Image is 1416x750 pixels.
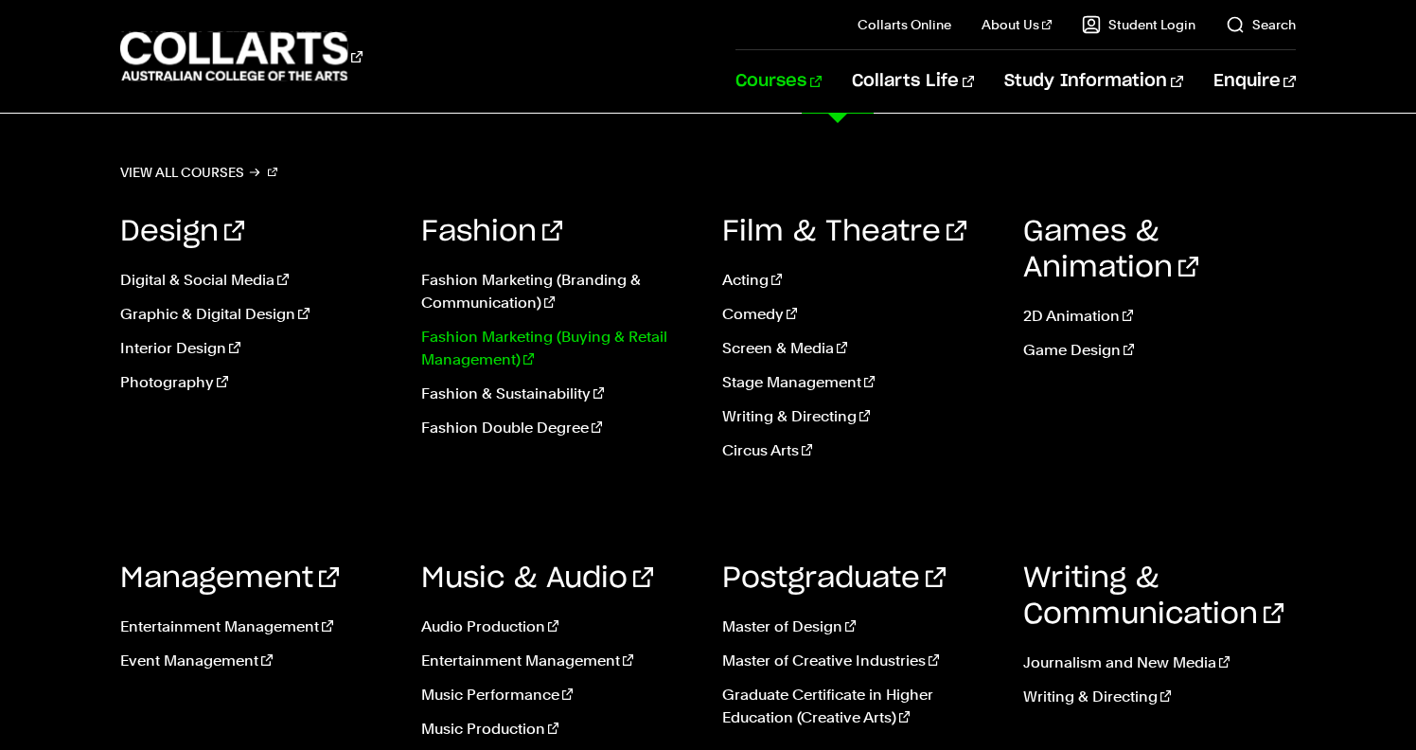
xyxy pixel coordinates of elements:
a: 2D Animation [1023,305,1296,328]
a: Event Management [120,650,393,672]
a: Graphic & Digital Design [120,303,393,326]
a: Interior Design [120,337,393,360]
a: Entertainment Management [120,616,393,638]
a: Fashion [421,218,562,246]
a: Collarts Online [858,15,951,34]
a: About Us [982,15,1052,34]
a: Circus Arts [722,439,995,462]
a: Writing & Communication [1023,564,1283,629]
a: Enquire [1213,50,1296,113]
a: Games & Animation [1023,218,1198,282]
a: View all courses [120,159,277,186]
a: Comedy [722,303,995,326]
a: Journalism and New Media [1023,652,1296,674]
a: Stage Management [722,371,995,394]
a: Management [120,564,339,593]
a: Music Performance [421,684,694,706]
a: Audio Production [421,616,694,638]
a: Photography [120,371,393,394]
a: Acting [722,269,995,292]
a: Fashion Marketing (Buying & Retail Management) [421,326,694,371]
a: Master of Design [722,616,995,638]
a: Fashion Double Degree [421,417,694,439]
a: Study Information [1004,50,1182,113]
a: Fashion Marketing (Branding & Communication) [421,269,694,314]
a: Music & Audio [421,564,653,593]
a: Fashion & Sustainability [421,383,694,405]
a: Screen & Media [722,337,995,360]
a: Digital & Social Media [120,269,393,292]
a: Game Design [1023,339,1296,362]
a: Writing & Directing [722,405,995,428]
a: Master of Creative Industries [722,650,995,672]
a: Search [1226,15,1296,34]
a: Courses [735,50,822,113]
a: Writing & Directing [1023,686,1296,708]
a: Design [120,218,244,246]
a: Student Login [1082,15,1195,34]
a: Music Production [421,718,694,741]
a: Postgraduate [722,564,946,593]
a: Film & Theatre [722,218,966,246]
a: Collarts Life [852,50,974,113]
div: Go to homepage [120,29,363,83]
a: Graduate Certificate in Higher Education (Creative Arts) [722,684,995,729]
a: Entertainment Management [421,650,694,672]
